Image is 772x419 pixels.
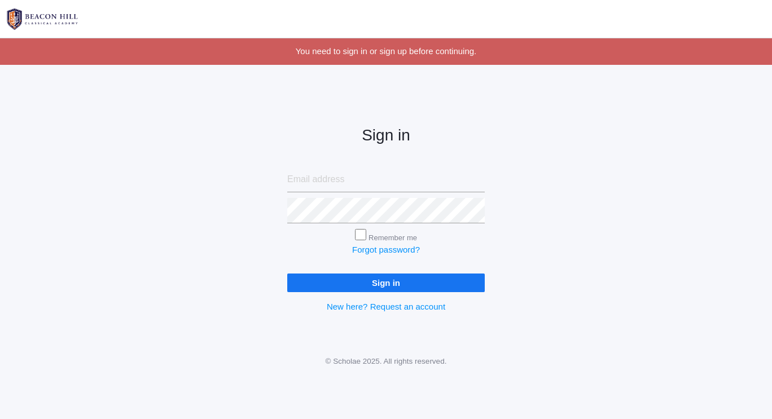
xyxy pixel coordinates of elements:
input: Sign in [287,274,485,292]
label: Remember me [369,233,417,242]
a: Forgot password? [352,245,420,254]
a: New here? Request an account [327,302,445,311]
input: Email address [287,167,485,192]
h2: Sign in [287,127,485,144]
